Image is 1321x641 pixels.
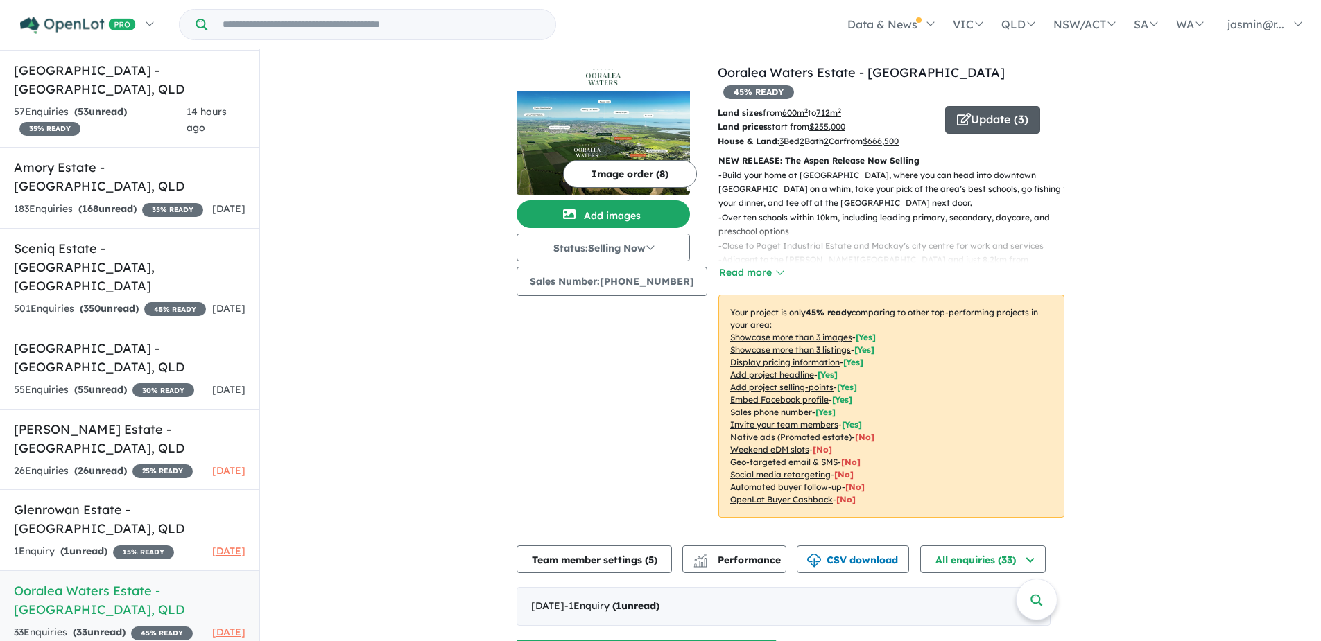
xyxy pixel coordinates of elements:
b: Land prices [718,121,768,132]
u: 2 [800,136,804,146]
button: Image order (8) [563,160,697,188]
span: 26 [78,464,89,477]
span: 53 [78,105,89,118]
a: Ooralea Waters Estate - Bakers Creek LogoOoralea Waters Estate - Bakers Creek [517,63,690,195]
sup: 2 [838,107,841,114]
u: Showcase more than 3 images [730,332,852,342]
strong: ( unread) [74,383,127,396]
h5: Sceniq Estate - [GEOGRAPHIC_DATA] , [GEOGRAPHIC_DATA] [14,239,245,295]
u: Automated buyer follow-up [730,482,842,492]
strong: ( unread) [78,202,137,215]
sup: 2 [804,107,808,114]
button: Sales Number:[PHONE_NUMBER] [517,267,707,296]
u: Add project selling-points [730,382,834,392]
span: [ Yes ] [843,357,863,367]
div: 1 Enquir y [14,543,174,560]
u: Showcase more than 3 listings [730,344,851,355]
div: 57 Enquir ies [14,104,187,137]
span: 25 % READY [132,464,193,478]
u: Invite your team members [730,419,838,430]
span: 15 % READY [113,545,174,559]
p: - Over ten schools within 10km, including leading primary, secondary, daycare, and preschool options [718,211,1076,239]
span: 45 % READY [131,626,193,640]
u: Add project headline [730,369,814,380]
span: [DATE] [212,383,245,396]
div: 183 Enquir ies [14,201,203,218]
span: [ Yes ] [837,382,857,392]
h5: Glenrowan Estate - [GEOGRAPHIC_DATA] , QLD [14,500,245,538]
span: 168 [82,202,98,215]
span: [ Yes ] [832,394,852,405]
a: Ooralea Waters Estate - [GEOGRAPHIC_DATA] [718,64,1005,80]
p: NEW RELEASE: The Aspen Release Now Selling [718,154,1064,168]
span: Performance [696,554,781,566]
div: 501 Enquir ies [14,301,206,317]
h5: [GEOGRAPHIC_DATA] - [GEOGRAPHIC_DATA] , QLD [14,61,245,98]
u: $ 666,500 [863,136,899,146]
span: 33 [76,626,87,638]
span: [No] [834,469,854,480]
img: Openlot PRO Logo White [20,17,136,34]
p: Your project is only comparing to other top-performing projects in your area: - - - - - - - - - -... [718,295,1064,518]
b: Land sizes [718,107,763,118]
span: [No] [845,482,865,492]
span: [DATE] [212,545,245,557]
span: 1 [616,599,621,612]
button: CSV download [797,545,909,573]
u: 600 m [782,107,808,118]
h5: Ooralea Waters Estate - [GEOGRAPHIC_DATA] , QLD [14,581,245,619]
button: Read more [718,265,784,281]
span: to [808,107,841,118]
span: [DATE] [212,464,245,477]
p: from [718,106,935,120]
h5: [PERSON_NAME] Estate - [GEOGRAPHIC_DATA] , QLD [14,420,245,457]
button: Update (3) [945,106,1040,134]
u: 3 [779,136,784,146]
u: Sales phone number [730,407,812,417]
img: bar-chart.svg [693,558,707,567]
u: Embed Facebook profile [730,394,829,405]
p: - Build your home at [GEOGRAPHIC_DATA], where you can head into downtown [GEOGRAPHIC_DATA] on a w... [718,168,1076,211]
h5: [GEOGRAPHIC_DATA] - [GEOGRAPHIC_DATA] , QLD [14,339,245,376]
u: 2 [824,136,829,146]
p: - Close to Paget Industrial Estate and Mackay’s city centre for work and services [718,239,1076,253]
input: Try estate name, suburb, builder or developer [210,10,553,39]
span: jasmin@r... [1227,17,1284,31]
p: Bed Bath Car from [718,134,935,148]
span: [No] [836,494,856,504]
span: [DATE] [212,626,245,638]
span: [DATE] [212,202,245,215]
span: 350 [83,302,101,315]
strong: ( unread) [74,464,127,477]
button: Team member settings (5) [517,545,672,573]
span: [DATE] [212,302,245,315]
span: 30 % READY [132,383,194,397]
u: Geo-targeted email & SMS [730,457,838,467]
span: - 1 Enquir y [564,599,659,612]
span: [No] [855,432,874,442]
span: [ Yes ] [842,419,862,430]
span: 14 hours ago [187,105,227,134]
button: Status:Selling Now [517,234,690,261]
span: [ Yes ] [854,344,874,355]
b: House & Land: [718,136,779,146]
div: 26 Enquir ies [14,463,193,480]
span: 1 [64,545,69,557]
div: 33 Enquir ies [14,624,193,641]
span: 45 % READY [144,302,206,316]
u: $ 255,000 [809,121,845,132]
div: 55 Enquir ies [14,382,194,398]
img: download icon [807,554,821,568]
img: line-chart.svg [694,554,707,561]
b: 45 % ready [806,307,852,317]
span: 55 [78,383,89,396]
strong: ( unread) [612,599,659,612]
span: 45 % READY [723,85,794,99]
u: Social media retargeting [730,469,831,480]
u: OpenLot Buyer Cashback [730,494,833,504]
span: [No] [841,457,861,467]
u: Display pricing information [730,357,840,367]
p: - Adjacent to the [PERSON_NAME][GEOGRAPHIC_DATA] and just 8.2km from [GEOGRAPHIC_DATA] [718,253,1076,281]
strong: ( unread) [74,105,127,118]
button: All enquiries (33) [920,545,1046,573]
